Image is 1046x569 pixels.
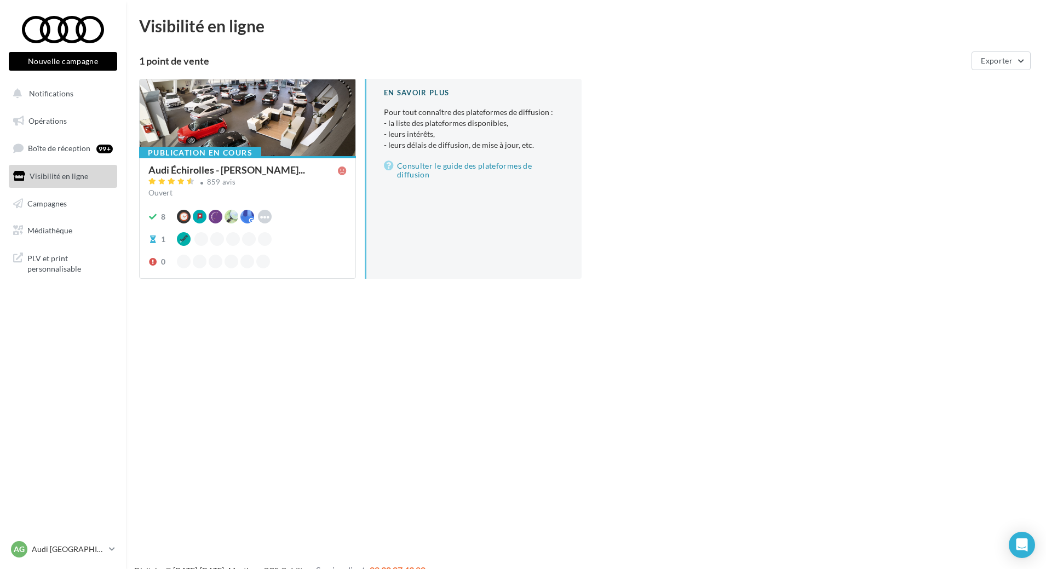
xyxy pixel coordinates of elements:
[972,51,1031,70] button: Exporter
[27,198,67,208] span: Campagnes
[207,179,236,186] div: 859 avis
[981,56,1013,65] span: Exporter
[384,88,564,98] div: En savoir plus
[148,165,305,175] span: Audi Échirolles - [PERSON_NAME]...
[9,52,117,71] button: Nouvelle campagne
[139,147,261,159] div: Publication en cours
[96,145,113,153] div: 99+
[161,234,165,245] div: 1
[9,539,117,560] a: AG Audi [GEOGRAPHIC_DATA]
[32,544,105,555] p: Audi [GEOGRAPHIC_DATA]
[27,251,113,274] span: PLV et print personnalisable
[161,211,165,222] div: 8
[384,140,564,151] li: - leurs délais de diffusion, de mise à jour, etc.
[384,118,564,129] li: - la liste des plateformes disponibles,
[7,165,119,188] a: Visibilité en ligne
[148,176,347,189] a: 859 avis
[384,129,564,140] li: - leurs intérêts,
[27,226,72,235] span: Médiathèque
[29,89,73,98] span: Notifications
[384,107,564,151] p: Pour tout connaître des plateformes de diffusion :
[28,143,90,153] span: Boîte de réception
[139,18,1033,34] div: Visibilité en ligne
[1009,532,1035,558] div: Open Intercom Messenger
[7,82,115,105] button: Notifications
[161,256,165,267] div: 0
[14,544,25,555] span: AG
[139,56,967,66] div: 1 point de vente
[7,110,119,133] a: Opérations
[7,246,119,279] a: PLV et print personnalisable
[148,188,173,197] span: Ouvert
[28,116,67,125] span: Opérations
[384,159,564,181] a: Consulter le guide des plateformes de diffusion
[30,171,88,181] span: Visibilité en ligne
[7,136,119,160] a: Boîte de réception99+
[7,219,119,242] a: Médiathèque
[7,192,119,215] a: Campagnes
